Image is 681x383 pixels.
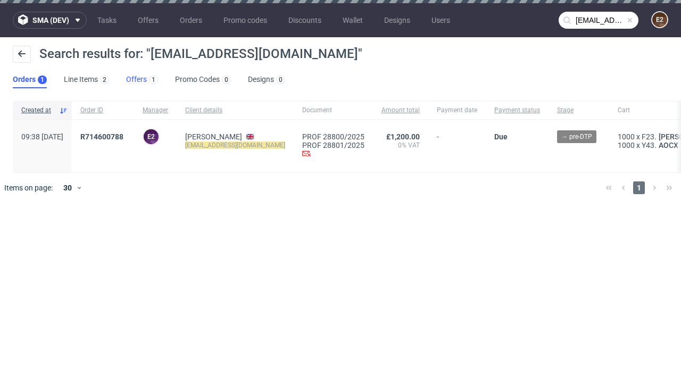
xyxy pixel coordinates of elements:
[557,106,601,115] span: Stage
[381,141,420,149] span: 0% VAT
[618,141,635,149] span: 1000
[642,141,657,149] span: Y43.
[302,132,364,141] a: PROF 28800/2025
[80,132,126,141] a: R714600788
[175,71,231,88] a: Promo Codes0
[248,71,285,88] a: Designs0
[618,132,635,141] span: 1000
[652,12,667,27] figcaption: e2
[143,106,168,115] span: Manager
[642,132,657,141] span: F23.
[13,12,87,29] button: sma (dev)
[302,141,364,149] a: PROF 28801/2025
[185,132,242,141] a: [PERSON_NAME]
[561,132,592,141] span: → pre-DTP
[21,106,55,115] span: Created at
[282,12,328,29] a: Discounts
[126,71,158,88] a: Offers1
[381,106,420,115] span: Amount total
[32,16,69,24] span: sma (dev)
[225,76,228,84] div: 0
[91,12,123,29] a: Tasks
[386,132,420,141] span: £1,200.00
[57,180,76,195] div: 30
[425,12,456,29] a: Users
[217,12,273,29] a: Promo codes
[80,132,123,141] span: R714600788
[103,76,106,84] div: 2
[657,141,680,149] a: AOCX
[336,12,369,29] a: Wallet
[40,76,44,84] div: 1
[437,132,477,160] span: -
[39,46,362,61] span: Search results for: "[EMAIL_ADDRESS][DOMAIN_NAME]"
[131,12,165,29] a: Offers
[80,106,126,115] span: Order ID
[302,106,364,115] span: Document
[4,182,53,193] span: Items on page:
[152,76,155,84] div: 1
[185,106,285,115] span: Client details
[173,12,209,29] a: Orders
[13,71,47,88] a: Orders1
[21,132,63,141] span: 09:38 [DATE]
[437,106,477,115] span: Payment date
[494,106,540,115] span: Payment status
[633,181,645,194] span: 1
[378,12,417,29] a: Designs
[64,71,109,88] a: Line Items2
[144,129,159,144] figcaption: e2
[494,132,508,141] span: Due
[185,141,285,149] mark: [EMAIL_ADDRESS][DOMAIN_NAME]
[279,76,283,84] div: 0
